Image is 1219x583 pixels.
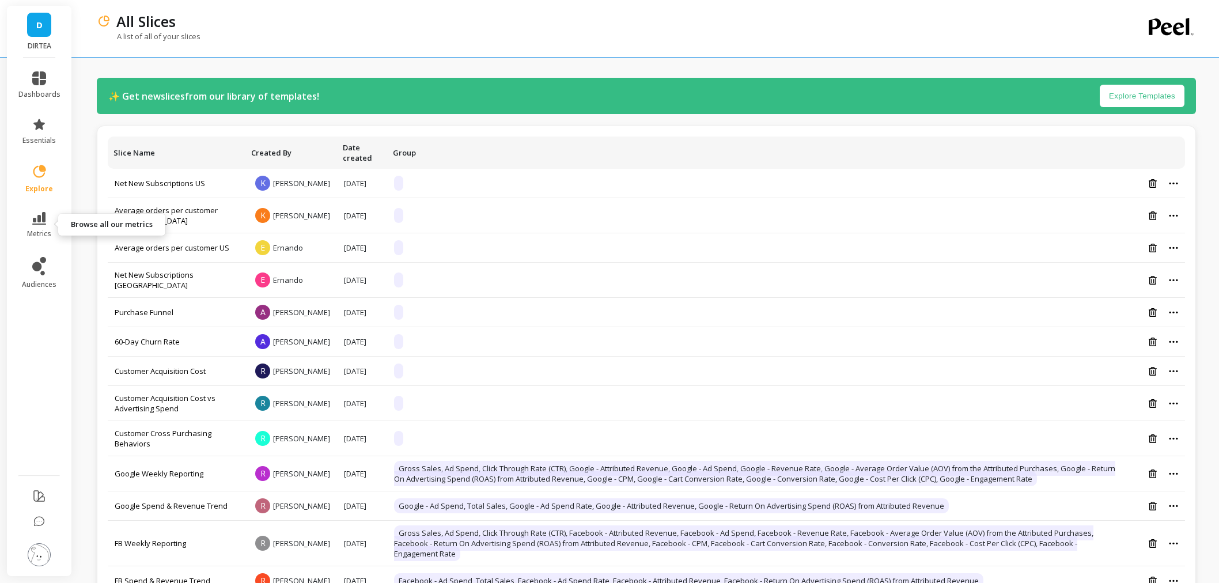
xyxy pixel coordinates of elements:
[36,18,43,32] span: D
[97,14,111,28] img: header icon
[273,336,330,347] span: [PERSON_NAME]
[255,176,270,191] span: K
[25,184,53,194] span: explore
[97,31,200,41] p: A list of all of your slices
[337,327,387,357] td: [DATE]
[394,498,949,513] span: Google - Ad Spend, Total Sales, Google - Ad Spend Rate, Google - Attributed Revenue, Google - Ret...
[255,466,270,481] span: R
[273,210,330,221] span: [PERSON_NAME]
[337,298,387,327] td: [DATE]
[255,431,270,446] span: R
[255,498,270,513] span: R
[115,501,228,511] a: Google Spend & Revenue Trend
[115,205,218,226] a: Average orders per customer [GEOGRAPHIC_DATA]
[255,334,270,349] span: A
[115,336,180,347] a: 60-Day Churn Rate
[22,136,56,145] span: essentials
[115,270,194,290] a: Net New Subscriptions [GEOGRAPHIC_DATA]
[255,272,270,287] span: E
[337,456,387,491] td: [DATE]
[108,89,319,103] p: ✨ Get new slices from our library of templates!
[116,12,176,31] p: All Slices
[337,137,387,169] th: Toggle SortBy
[337,233,387,263] td: [DATE]
[115,393,215,414] a: Customer Acquisition Cost vs Advertising Spend
[273,398,330,408] span: [PERSON_NAME]
[22,280,56,289] span: audiences
[115,468,203,479] a: Google Weekly Reporting
[337,491,387,521] td: [DATE]
[115,307,173,317] a: Purchase Funnel
[255,396,270,411] span: R
[337,386,387,421] td: [DATE]
[273,178,330,188] span: [PERSON_NAME]
[273,468,330,479] span: [PERSON_NAME]
[115,428,211,449] a: Customer Cross Purchasing Behaviors
[337,521,387,566] td: [DATE]
[115,178,205,188] a: Net New Subscriptions US
[394,525,1093,561] span: Gross Sales, Ad Spend, Click Through Rate (CTR), Facebook - Attributed Revenue, Facebook - Ad Spe...
[1100,85,1184,107] button: Explore Templates
[18,41,60,51] p: DIRTEA
[273,307,330,317] span: [PERSON_NAME]
[337,198,387,233] td: [DATE]
[337,263,387,298] td: [DATE]
[337,421,387,456] td: [DATE]
[245,137,337,169] th: Toggle SortBy
[273,433,330,444] span: [PERSON_NAME]
[387,137,1130,169] th: Toggle SortBy
[255,240,270,255] span: E
[337,169,387,198] td: [DATE]
[337,357,387,386] td: [DATE]
[115,366,206,376] a: Customer Acquisition Cost
[273,366,330,376] span: [PERSON_NAME]
[28,543,51,566] img: profile picture
[255,305,270,320] span: A
[255,536,270,551] span: R
[255,208,270,223] span: K
[115,538,186,548] a: FB Weekly Reporting
[27,229,51,238] span: metrics
[273,538,330,548] span: [PERSON_NAME]
[273,243,303,253] span: Ernando
[18,90,60,99] span: dashboards
[115,243,229,253] a: Average orders per customer US
[394,461,1115,486] span: Gross Sales, Ad Spend, Click Through Rate (CTR), Google - Attributed Revenue, Google - Ad Spend, ...
[108,137,245,169] th: Toggle SortBy
[255,364,270,378] span: R
[273,275,303,285] span: Ernando
[273,501,330,511] span: [PERSON_NAME]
